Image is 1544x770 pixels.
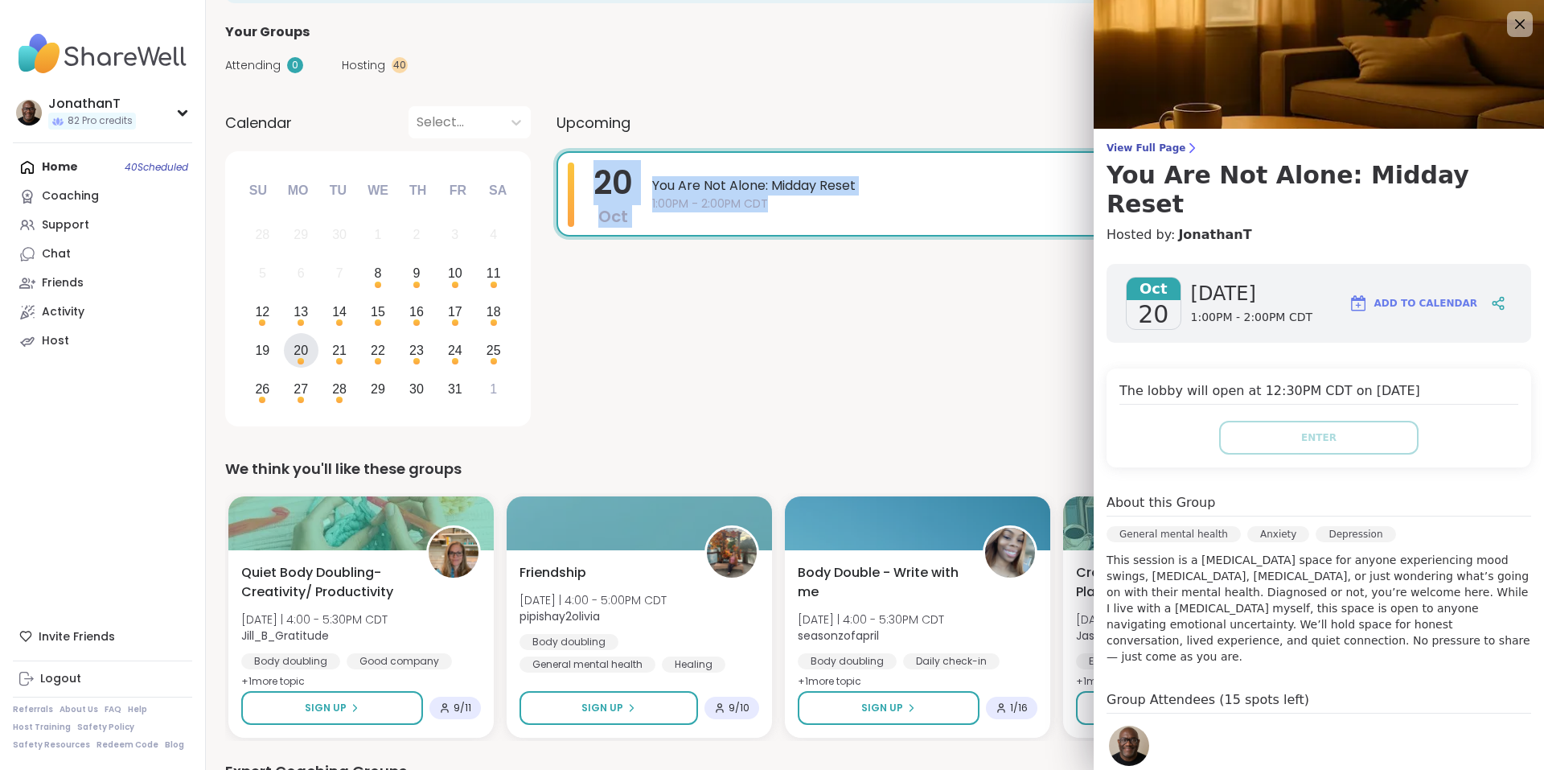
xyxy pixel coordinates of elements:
[448,340,462,361] div: 24
[1191,310,1312,326] span: 1:00PM - 2:00PM CDT
[255,301,269,323] div: 12
[361,295,396,330] div: Choose Wednesday, October 15th, 2025
[662,657,725,673] div: Healing
[243,216,512,408] div: month 2025-10
[400,173,436,208] div: Th
[322,333,357,368] div: Choose Tuesday, October 21st, 2025
[798,653,897,669] div: Body doubling
[298,262,305,284] div: 6
[255,224,269,245] div: 28
[13,722,71,733] a: Host Training
[1076,563,1243,602] span: Creative Writing Playground
[437,372,472,406] div: Choose Friday, October 31st, 2025
[1316,526,1395,542] div: Depression
[245,218,280,253] div: Not available Sunday, September 28th, 2025
[322,295,357,330] div: Choose Tuesday, October 14th, 2025
[1247,526,1309,542] div: Anxiety
[284,257,318,291] div: Not available Monday, October 6th, 2025
[593,160,633,205] span: 20
[294,378,308,400] div: 27
[13,665,192,694] a: Logout
[1076,611,1223,628] span: [DATE] | 4:00 - 5:00PM CDT
[241,563,409,602] span: Quiet Body Doubling- Creativity/ Productivity
[400,333,434,368] div: Choose Thursday, October 23rd, 2025
[13,704,53,715] a: Referrals
[476,333,511,368] div: Choose Saturday, October 25th, 2025
[347,653,452,669] div: Good company
[490,378,497,400] div: 1
[305,701,347,715] span: Sign Up
[60,704,98,715] a: About Us
[487,262,501,284] div: 11
[476,218,511,253] div: Not available Saturday, October 4th, 2025
[1178,225,1251,245] a: JonathanT
[581,701,623,715] span: Sign Up
[245,295,280,330] div: Choose Sunday, October 12th, 2025
[42,333,69,349] div: Host
[1076,653,1205,669] div: Emotional regulation
[1138,300,1168,329] span: 20
[1107,142,1531,154] span: View Full Page
[294,224,308,245] div: 29
[437,295,472,330] div: Choose Friday, October 17th, 2025
[332,301,347,323] div: 14
[225,57,281,74] span: Attending
[437,333,472,368] div: Choose Friday, October 24th, 2025
[476,295,511,330] div: Choose Saturday, October 18th, 2025
[1301,430,1337,445] span: Enter
[241,611,388,628] span: [DATE] | 4:00 - 5:30PM CDT
[360,173,396,208] div: We
[40,671,81,687] div: Logout
[284,295,318,330] div: Choose Monday, October 13th, 2025
[1107,552,1531,665] p: This session is a [MEDICAL_DATA] space for anyone experiencing mood swings, [MEDICAL_DATA], [MEDI...
[652,196,1494,212] span: 1:00PM - 2:00PM CDT
[371,378,385,400] div: 29
[861,701,903,715] span: Sign Up
[519,691,698,725] button: Sign Up
[798,691,979,725] button: Sign Up
[375,224,382,245] div: 1
[322,257,357,291] div: Not available Tuesday, October 7th, 2025
[903,653,1000,669] div: Daily check-in
[1127,278,1181,300] span: Oct
[361,257,396,291] div: Choose Wednesday, October 8th, 2025
[240,173,276,208] div: Su
[245,333,280,368] div: Choose Sunday, October 19th, 2025
[42,217,89,233] div: Support
[361,372,396,406] div: Choose Wednesday, October 29th, 2025
[13,622,192,651] div: Invite Friends
[437,218,472,253] div: Not available Friday, October 3rd, 2025
[371,340,385,361] div: 22
[16,100,42,126] img: JonathanT
[598,205,628,228] span: Oct
[294,301,308,323] div: 13
[245,372,280,406] div: Choose Sunday, October 26th, 2025
[42,246,71,262] div: Chat
[320,173,355,208] div: Tu
[409,378,424,400] div: 30
[1349,294,1368,313] img: ShareWell Logomark
[519,634,618,650] div: Body doubling
[1107,225,1531,245] h4: Hosted by:
[409,301,424,323] div: 16
[361,333,396,368] div: Choose Wednesday, October 22nd, 2025
[245,257,280,291] div: Not available Sunday, October 5th, 2025
[336,262,343,284] div: 7
[361,218,396,253] div: Not available Wednesday, October 1st, 2025
[13,240,192,269] a: Chat
[490,224,497,245] div: 4
[259,262,266,284] div: 5
[371,301,385,323] div: 15
[128,704,147,715] a: Help
[409,340,424,361] div: 23
[105,704,121,715] a: FAQ
[1374,296,1477,311] span: Add to Calendar
[375,262,382,284] div: 8
[1107,493,1215,513] h4: About this Group
[294,340,308,361] div: 20
[1119,381,1518,405] h4: The lobby will open at 12:30PM CDT on [DATE]
[448,378,462,400] div: 31
[480,173,515,208] div: Sa
[96,739,158,751] a: Redeem Code
[519,592,667,608] span: [DATE] | 4:00 - 5:00PM CDT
